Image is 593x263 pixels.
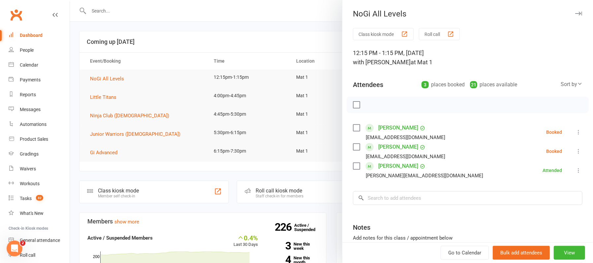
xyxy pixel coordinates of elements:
a: Reports [9,87,70,102]
a: Tasks 32 [9,191,70,206]
a: [PERSON_NAME] [378,123,418,133]
div: 3 [421,81,429,88]
div: Dashboard [20,33,43,38]
div: Sort by [561,80,582,89]
button: Class kiosk mode [353,28,414,40]
div: Workouts [20,181,40,186]
a: Clubworx [8,7,24,23]
div: What's New [20,211,44,216]
button: Bulk add attendees [493,246,550,260]
button: View [554,246,585,260]
div: Booked [546,149,562,154]
a: [PERSON_NAME] [378,142,418,152]
a: Automations [9,117,70,132]
span: 2 [20,241,25,246]
div: Automations [20,122,47,127]
div: [EMAIL_ADDRESS][DOMAIN_NAME] [366,152,445,161]
div: People [20,47,34,53]
a: [PERSON_NAME] [378,161,418,171]
span: with [PERSON_NAME] [353,59,411,66]
div: places available [470,80,517,89]
div: Product Sales [20,136,48,142]
div: Attended [543,168,562,173]
div: General attendance [20,238,60,243]
a: Workouts [9,176,70,191]
div: [PERSON_NAME][EMAIL_ADDRESS][DOMAIN_NAME] [366,171,483,180]
a: People [9,43,70,58]
div: Roll call [20,252,35,258]
div: Calendar [20,62,38,68]
a: Go to Calendar [441,246,489,260]
div: Payments [20,77,41,82]
a: Dashboard [9,28,70,43]
div: places booked [421,80,465,89]
div: Reports [20,92,36,97]
div: Gradings [20,151,39,157]
div: Tasks [20,196,32,201]
a: Messages [9,102,70,117]
div: [EMAIL_ADDRESS][DOMAIN_NAME] [366,133,445,142]
div: 12:15 PM - 1:15 PM, [DATE] [353,48,582,67]
div: Waivers [20,166,36,171]
button: Roll call [419,28,460,40]
span: at Mat 1 [411,59,432,66]
a: Gradings [9,147,70,161]
a: Payments [9,73,70,87]
div: Add notes for this class / appointment below [353,234,582,242]
div: NoGi All Levels [342,9,593,18]
a: Product Sales [9,132,70,147]
a: General attendance kiosk mode [9,233,70,248]
div: Booked [546,130,562,134]
div: Notes [353,223,370,232]
iframe: Intercom live chat [7,241,22,256]
div: Attendees [353,80,383,89]
a: Roll call [9,248,70,263]
span: 32 [36,195,43,201]
a: What's New [9,206,70,221]
a: Calendar [9,58,70,73]
div: Messages [20,107,41,112]
a: Waivers [9,161,70,176]
div: 21 [470,81,477,88]
input: Search to add attendees [353,191,582,205]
